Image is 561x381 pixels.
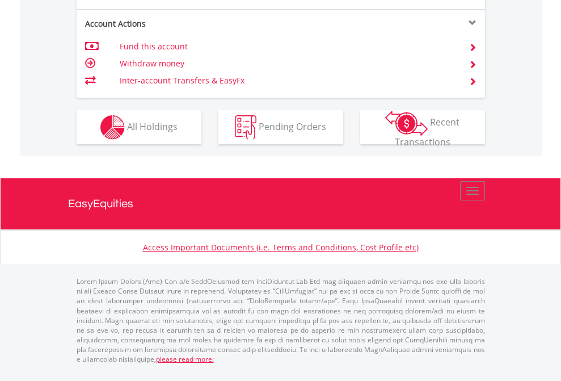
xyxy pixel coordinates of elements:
[360,110,485,144] button: Recent Transactions
[77,110,201,144] button: All Holdings
[143,242,419,253] a: Access Important Documents (i.e. Terms and Conditions, Cost Profile etc)
[100,115,125,140] img: holdings-wht.png
[68,178,493,229] a: EasyEquities
[120,55,455,72] td: Withdraw money
[127,120,178,132] span: All Holdings
[120,38,455,55] td: Fund this account
[77,18,281,30] div: Account Actions
[120,72,455,89] td: Inter-account Transfers & EasyFx
[77,277,485,364] p: Lorem Ipsum Dolors (Ame) Con a/e SeddOeiusmod tem InciDiduntut Lab Etd mag aliquaen admin veniamq...
[156,354,214,364] a: please read more:
[218,110,343,144] button: Pending Orders
[235,115,256,140] img: pending_instructions-wht.png
[385,111,428,136] img: transactions-zar-wht.png
[259,120,326,132] span: Pending Orders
